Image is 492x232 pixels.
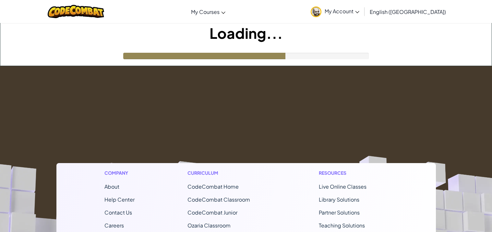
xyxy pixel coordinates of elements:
[319,170,388,176] h1: Resources
[187,183,239,190] span: CodeCombat Home
[187,196,250,203] a: CodeCombat Classroom
[325,8,359,15] span: My Account
[104,222,124,229] a: Careers
[319,222,365,229] a: Teaching Solutions
[191,8,220,15] span: My Courses
[104,209,132,216] span: Contact Us
[319,209,360,216] a: Partner Solutions
[187,170,266,176] h1: Curriculum
[188,3,229,20] a: My Courses
[104,170,135,176] h1: Company
[366,3,449,20] a: English ([GEOGRAPHIC_DATA])
[187,222,231,229] a: Ozaria Classroom
[104,196,135,203] a: Help Center
[307,1,363,22] a: My Account
[187,209,237,216] a: CodeCombat Junior
[370,8,446,15] span: English ([GEOGRAPHIC_DATA])
[319,196,359,203] a: Library Solutions
[48,5,104,18] img: CodeCombat logo
[104,183,119,190] a: About
[0,23,492,43] h1: Loading...
[319,183,366,190] a: Live Online Classes
[311,6,321,17] img: avatar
